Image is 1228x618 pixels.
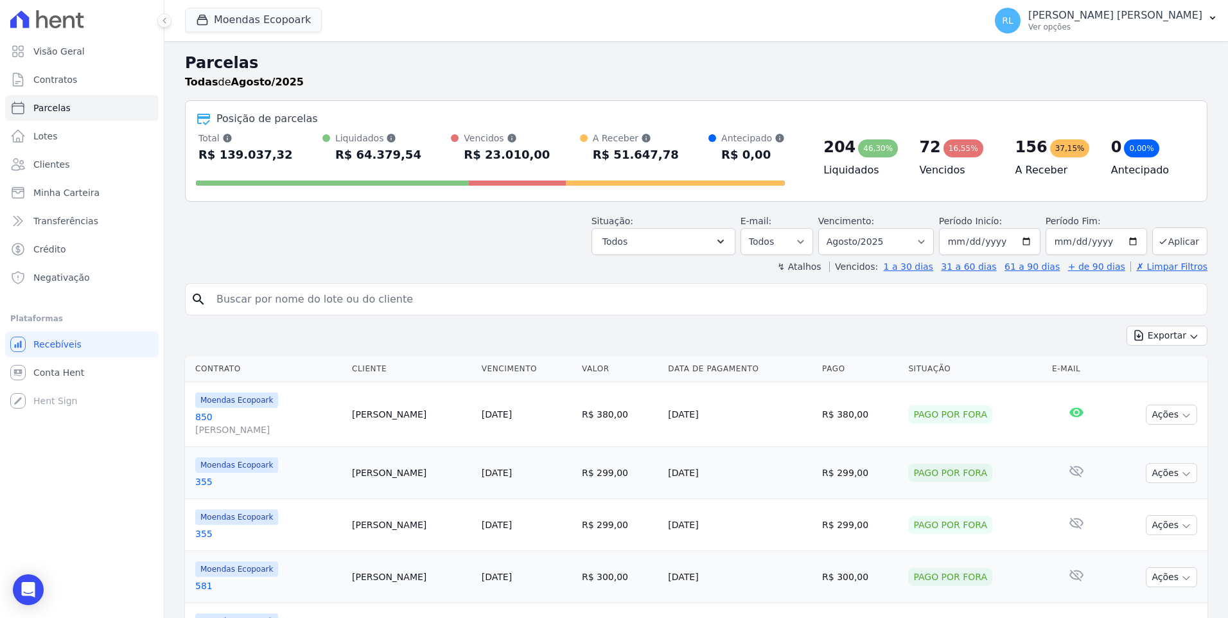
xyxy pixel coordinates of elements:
span: Todos [602,234,627,249]
div: 16,55% [943,139,983,157]
td: [DATE] [663,447,817,499]
a: Conta Hent [5,360,159,385]
a: + de 90 dias [1068,261,1125,272]
a: Minha Carteira [5,180,159,206]
div: Antecipado [721,132,785,145]
span: Moendas Ecopoark [195,561,278,577]
h4: A Receber [1015,163,1091,178]
button: Ações [1146,515,1197,535]
label: Vencimento: [818,216,874,226]
div: A Receber [593,132,679,145]
h4: Antecipado [1111,163,1186,178]
i: search [191,292,206,307]
div: Pago por fora [908,516,992,534]
td: R$ 380,00 [817,382,903,447]
a: Transferências [5,208,159,234]
th: Pago [817,356,903,382]
a: Negativação [5,265,159,290]
button: Ações [1146,463,1197,483]
input: Buscar por nome do lote ou do cliente [209,287,1202,312]
a: Parcelas [5,95,159,121]
td: R$ 299,00 [577,499,663,551]
th: Contrato [185,356,347,382]
a: [DATE] [482,572,512,582]
span: Crédito [33,243,66,256]
div: Posição de parcelas [216,111,318,127]
a: 31 a 60 dias [941,261,996,272]
div: R$ 51.647,78 [593,145,679,165]
div: 46,30% [858,139,898,157]
span: Parcelas [33,102,71,114]
label: Período Inicío: [939,216,1002,226]
a: Clientes [5,152,159,177]
a: Recebíveis [5,331,159,357]
td: [PERSON_NAME] [347,447,477,499]
div: R$ 64.379,54 [335,145,421,165]
td: [PERSON_NAME] [347,382,477,447]
h4: Liquidados [823,163,899,178]
a: [DATE] [482,468,512,478]
span: Moendas Ecopoark [195,457,278,473]
td: R$ 300,00 [817,551,903,603]
div: 37,15% [1050,139,1090,157]
div: R$ 23.010,00 [464,145,550,165]
span: Contratos [33,73,77,86]
th: Cliente [347,356,477,382]
th: E-mail [1047,356,1106,382]
div: 72 [919,137,940,157]
a: 355 [195,527,342,540]
span: [PERSON_NAME] [195,423,342,436]
div: Open Intercom Messenger [13,574,44,605]
div: Vencidos [464,132,550,145]
td: [DATE] [663,551,817,603]
span: Lotes [33,130,58,143]
div: Plataformas [10,311,153,326]
h4: Vencidos [919,163,994,178]
span: Moendas Ecopoark [195,509,278,525]
a: ✗ Limpar Filtros [1130,261,1207,272]
div: Pago por fora [908,405,992,423]
span: RL [1002,16,1013,25]
div: 156 [1015,137,1048,157]
label: Vencidos: [829,261,878,272]
span: Visão Geral [33,45,85,58]
a: Visão Geral [5,39,159,64]
td: [DATE] [663,382,817,447]
div: 204 [823,137,855,157]
td: R$ 299,00 [817,447,903,499]
th: Valor [577,356,663,382]
label: E-mail: [741,216,772,226]
a: 61 a 90 dias [1004,261,1060,272]
td: R$ 380,00 [577,382,663,447]
a: 355 [195,475,342,488]
label: ↯ Atalhos [777,261,821,272]
th: Data de Pagamento [663,356,817,382]
strong: Todas [185,76,218,88]
label: Situação: [592,216,633,226]
a: Contratos [5,67,159,93]
div: R$ 0,00 [721,145,785,165]
div: 0 [1111,137,1122,157]
div: Total [198,132,293,145]
button: Todos [592,228,735,255]
td: [PERSON_NAME] [347,551,477,603]
div: R$ 139.037,32 [198,145,293,165]
td: R$ 299,00 [817,499,903,551]
div: Liquidados [335,132,421,145]
p: [PERSON_NAME] [PERSON_NAME] [1028,9,1202,22]
a: 581 [195,579,342,592]
span: Clientes [33,158,69,171]
span: Transferências [33,215,98,227]
span: Moendas Ecopoark [195,393,278,408]
th: Situação [903,356,1047,382]
span: Minha Carteira [33,186,100,199]
div: Pago por fora [908,464,992,482]
td: R$ 300,00 [577,551,663,603]
span: Negativação [33,271,90,284]
span: Conta Hent [33,366,84,379]
strong: Agosto/2025 [231,76,304,88]
div: Pago por fora [908,568,992,586]
button: Moendas Ecopoark [185,8,322,32]
button: RL [PERSON_NAME] [PERSON_NAME] Ver opções [985,3,1228,39]
p: de [185,75,304,90]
